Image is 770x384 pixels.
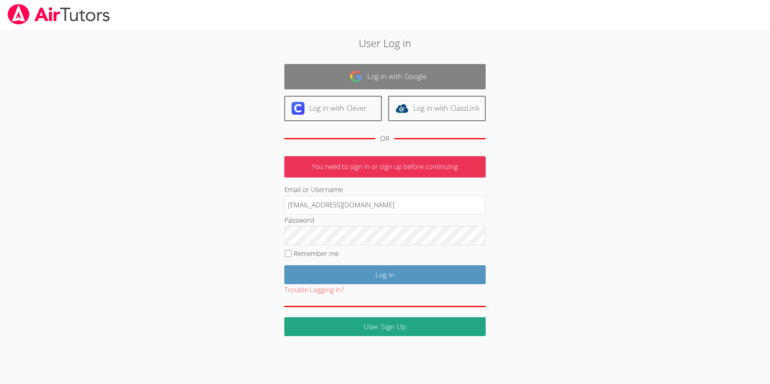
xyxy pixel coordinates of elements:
img: google-logo-50288ca7cdecda66e5e0955fdab243c47b7ad437acaf1139b6f446037453330a.svg [350,70,362,83]
a: Log in with Google [284,64,486,89]
label: Email or Username [284,185,343,194]
button: Trouble Logging In? [284,284,344,296]
h2: User Log in [177,35,593,51]
a: Log in with Clever [284,96,382,121]
label: Remember me [294,249,339,258]
a: Log in with ClassLink [388,96,486,121]
label: Password [284,215,314,225]
input: Log in [284,265,486,284]
img: airtutors_banner-c4298cdbf04f3fff15de1276eac7730deb9818008684d7c2e4769d2f7ddbe033.png [7,4,111,25]
img: clever-logo-6eab21bc6e7a338710f1a6ff85c0baf02591cd810cc4098c63d3a4b26e2feb20.svg [292,102,304,115]
a: User Sign Up [284,317,486,336]
p: You need to sign in or sign up before continuing [284,156,486,178]
div: OR [380,133,389,145]
img: classlink-logo-d6bb404cc1216ec64c9a2012d9dc4662098be43eaf13dc465df04b49fa7ab582.svg [395,102,408,115]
